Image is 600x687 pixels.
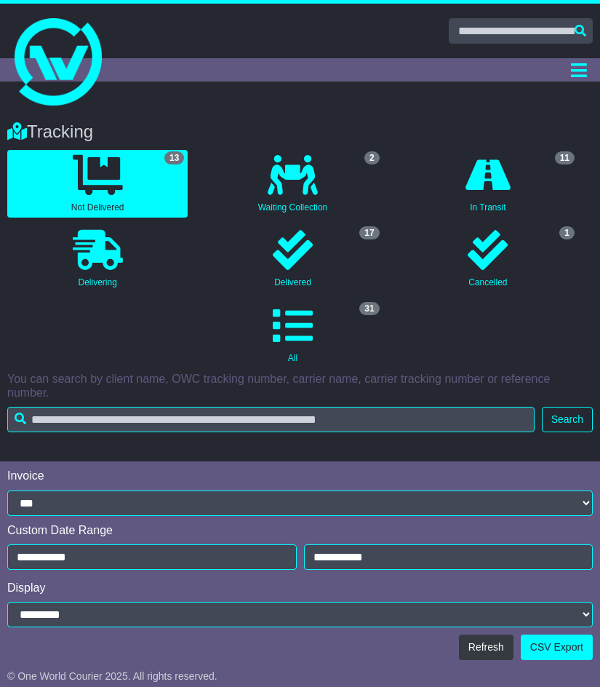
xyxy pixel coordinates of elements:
span: © One World Courier 2025. All rights reserved. [7,670,217,682]
a: 1 Cancelled [398,225,578,293]
button: Toggle navigation [564,58,593,82]
button: Refresh [459,635,513,660]
div: Display [7,581,593,595]
div: Custom Date Range [7,523,593,537]
span: 13 [164,151,184,164]
a: 31 All [202,301,383,368]
span: 31 [359,302,379,315]
p: You can search by client name, OWC tracking number, carrier name, carrier tracking number or refe... [7,372,593,400]
button: Search [542,407,593,432]
div: Invoice [7,469,593,483]
a: CSV Export [521,635,593,660]
span: 11 [555,151,575,164]
span: 17 [359,226,379,239]
a: 17 Delivered [202,225,383,293]
a: 2 Waiting Collection [202,150,383,218]
a: 11 In Transit [398,150,578,218]
span: 2 [364,151,380,164]
span: 1 [559,226,575,239]
a: Delivering [7,225,188,293]
a: 13 Not Delivered [7,150,188,218]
